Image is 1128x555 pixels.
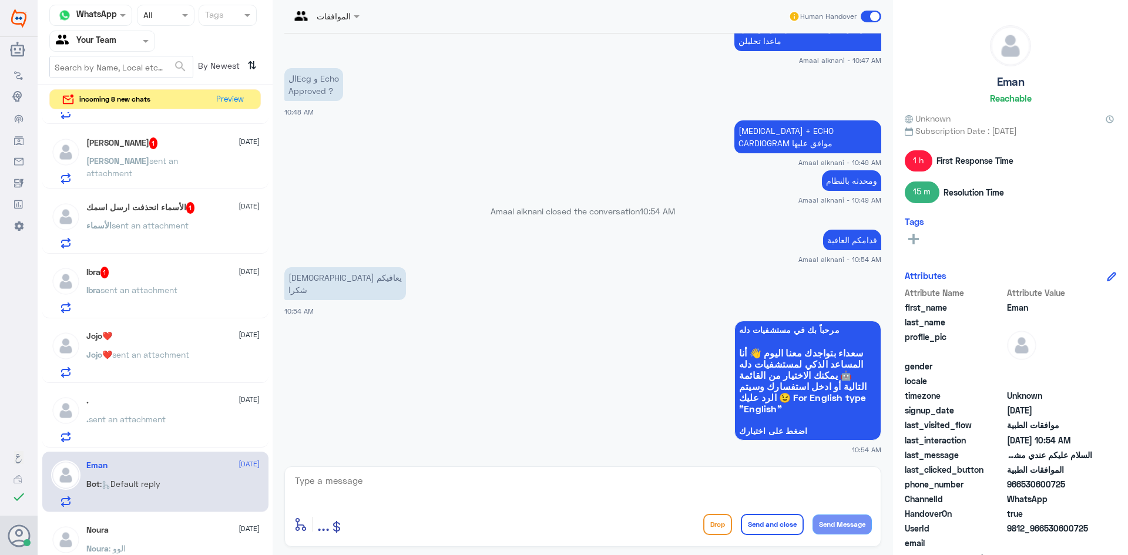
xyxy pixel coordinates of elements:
p: 13/8/2025, 10:47 AM [734,18,881,51]
span: last_visited_flow [905,419,1005,431]
button: Preview [211,90,249,109]
span: null [1007,360,1092,372]
span: Human Handover [800,11,857,22]
img: defaultAdmin.png [51,202,80,231]
span: 1 h [905,150,932,171]
span: By Newest [193,56,243,79]
img: whatsapp.png [56,6,73,24]
span: gender [905,360,1005,372]
span: 2025-08-12T17:11:57.817Z [1007,404,1092,416]
span: email [905,537,1005,549]
span: السلام عليكم عندي مشكلة برفع طلبات التأمين مابيظهر لموظفين التأمين رد الدكتور او التقارير [1007,449,1092,461]
img: defaultAdmin.png [51,137,80,167]
p: 13/8/2025, 10:49 AM [734,120,881,153]
span: ... [317,513,330,534]
span: موافقات الطبية [1007,419,1092,431]
button: ... [317,511,330,537]
i: check [12,490,26,504]
span: last_name [905,316,1005,328]
span: مرحباً بك في مستشفيات دله [739,325,877,335]
span: Jojo❤️ [86,349,112,359]
span: [DATE] [239,329,260,340]
span: 15 m [905,181,939,203]
span: [DATE] [239,394,260,405]
h5: Ibra [86,267,109,278]
span: Amaal alknani - 10:49 AM [798,195,881,205]
p: Amaal alknani closed the conversation [284,205,881,217]
span: 966530600725 [1007,478,1092,490]
p: 13/8/2025, 10:54 AM [284,267,406,300]
span: [DATE] [239,266,260,277]
span: Resolution Time [944,186,1004,199]
span: signup_date [905,404,1005,416]
span: last_clicked_button [905,463,1005,476]
span: 10:54 AM [284,307,314,315]
span: UserId [905,522,1005,534]
p: 13/8/2025, 10:48 AM [284,68,343,101]
span: 1 [100,267,109,278]
button: search [173,57,187,76]
h6: Tags [905,216,924,227]
span: sent an attachment [112,220,189,230]
img: Widebot Logo [11,9,26,28]
input: Search by Name, Local etc… [50,56,193,78]
span: locale [905,375,1005,387]
span: ChannelId [905,493,1005,505]
span: [DATE] [239,523,260,534]
img: defaultAdmin.png [51,460,80,490]
h5: Eman [997,75,1025,89]
i: ⇅ [247,56,257,75]
span: : Default reply [100,479,160,489]
span: profile_pic [905,331,1005,358]
h5: Mohamed [86,137,158,149]
span: Ibra [86,285,100,295]
span: 9812_966530600725 [1007,522,1092,534]
span: اضغط على اختيارك [739,426,877,436]
span: الأسماء [86,220,112,230]
span: null [1007,375,1092,387]
span: [DATE] [239,459,260,469]
span: sent an attachment [89,414,166,424]
span: search [173,59,187,73]
span: sent an attachment [112,349,189,359]
p: 13/8/2025, 10:54 AM [823,230,881,250]
span: 10:54 AM [852,445,881,455]
button: Send Message [813,514,872,534]
button: Avatar [8,524,30,547]
span: Bot [86,479,100,489]
span: first_name [905,301,1005,314]
span: Amaal alknani - 10:47 AM [799,55,881,65]
span: 2025-08-13T07:54:35.5611533Z [1007,434,1092,446]
img: defaultAdmin.png [51,396,80,425]
h5: الأسماء انحذفت ارسل اسمك [86,202,195,214]
h6: Attributes [905,270,946,281]
p: 13/8/2025, 10:49 AM [822,170,881,191]
span: incoming 8 new chats [79,94,150,105]
span: sent an attachment [86,156,178,178]
span: Attribute Value [1007,287,1092,299]
span: last_message [905,449,1005,461]
button: Send and close [741,514,804,535]
span: last_interaction [905,434,1005,446]
span: سعداء بتواجدك معنا اليوم 👋 أنا المساعد الذكي لمستشفيات دله 🤖 يمكنك الاختيار من القائمة التالية أو... [739,347,877,414]
h5: Jojo❤️ [86,331,112,341]
span: sent an attachment [100,285,177,295]
span: [DATE] [239,201,260,211]
h5: . [86,396,89,406]
span: 2 [1007,493,1092,505]
span: 1 [186,202,195,214]
span: First Response Time [936,154,1013,167]
span: 1 [149,137,158,149]
img: defaultAdmin.png [991,26,1030,66]
span: Amaal alknani - 10:49 AM [798,157,881,167]
img: yourTeam.svg [56,32,73,50]
span: Amaal alknani - 10:54 AM [798,254,881,264]
h5: Noura [86,525,109,535]
h6: Reachable [990,93,1032,103]
img: defaultAdmin.png [51,267,80,296]
span: الموافقات الطبية [1007,463,1092,476]
div: Tags [203,8,224,23]
span: Unknown [905,112,951,125]
span: 10:48 AM [284,108,314,116]
span: 10:54 AM [640,206,675,216]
